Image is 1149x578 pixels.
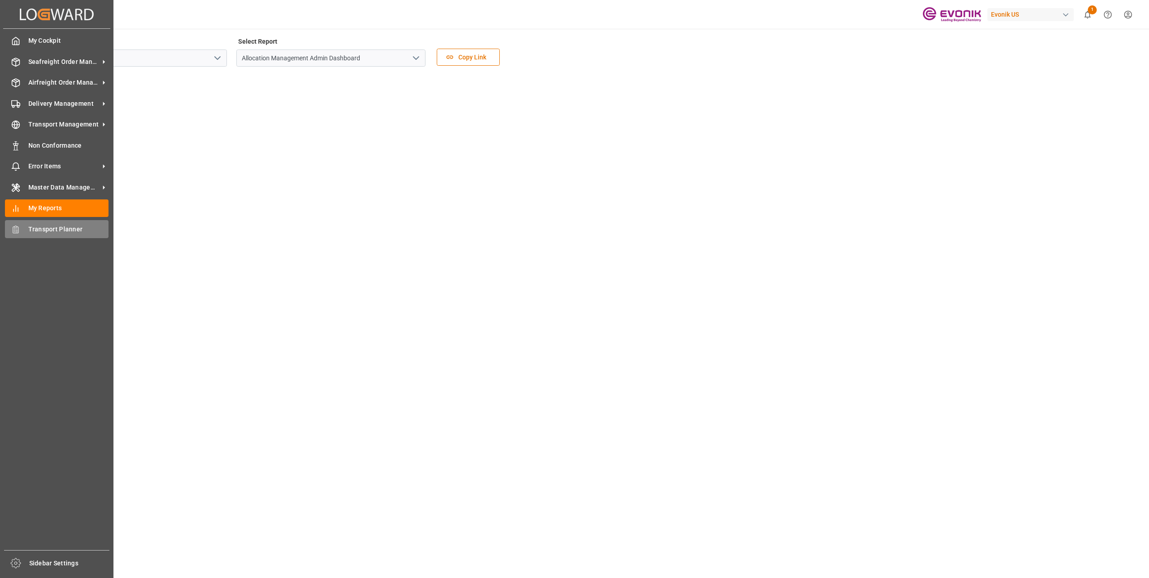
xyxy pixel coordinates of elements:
button: Evonik US [987,6,1077,23]
span: Master Data Management [28,183,100,192]
span: Airfreight Order Management [28,78,100,87]
span: Copy Link [454,53,491,62]
img: Evonik-brand-mark-Deep-Purple-RGB.jpeg_1700498283.jpeg [923,7,981,23]
a: My Cockpit [5,32,109,50]
span: 1 [1088,5,1097,14]
span: Error Items [28,162,100,171]
span: Transport Planner [28,225,109,234]
button: Help Center [1098,5,1118,25]
input: Type to search/select [236,50,425,67]
button: open menu [409,51,422,65]
div: Evonik US [987,8,1074,21]
span: My Cockpit [28,36,109,45]
input: Type to search/select [38,50,227,67]
label: Select Report [236,35,279,48]
button: open menu [210,51,224,65]
button: Copy Link [437,49,500,66]
a: My Reports [5,199,109,217]
span: Delivery Management [28,99,100,108]
span: Non Conformance [28,141,109,150]
span: Sidebar Settings [29,559,110,568]
span: Transport Management [28,120,100,129]
a: Non Conformance [5,136,109,154]
a: Transport Planner [5,220,109,238]
span: My Reports [28,203,109,213]
button: show 1 new notifications [1077,5,1098,25]
span: Seafreight Order Management [28,57,100,67]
